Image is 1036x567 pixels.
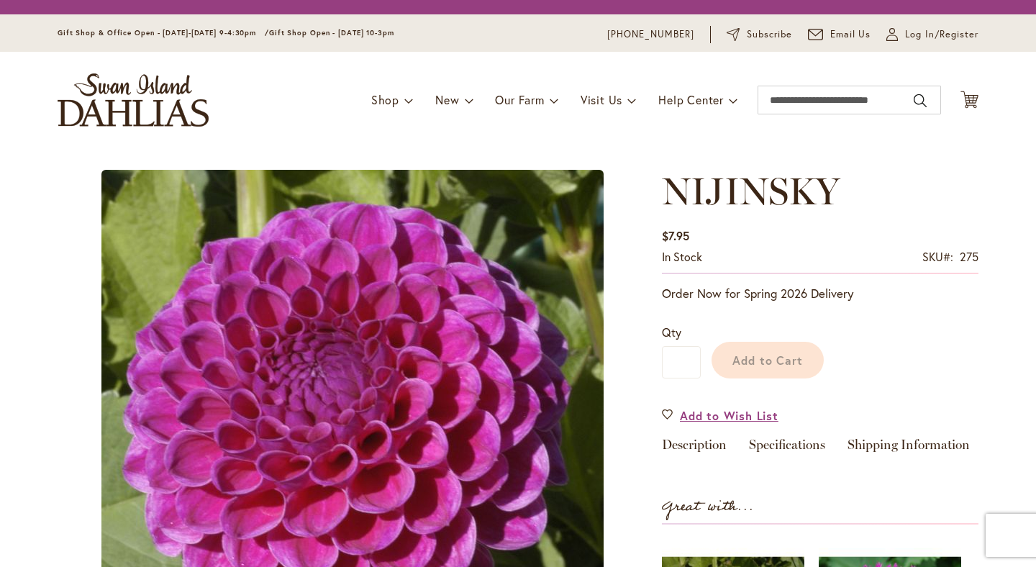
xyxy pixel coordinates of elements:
[848,438,970,459] a: Shipping Information
[495,92,544,107] span: Our Farm
[905,27,978,42] span: Log In/Register
[662,407,778,424] a: Add to Wish List
[662,168,840,214] span: NIJINSKY
[371,92,399,107] span: Shop
[662,438,978,459] div: Detailed Product Info
[680,407,778,424] span: Add to Wish List
[960,249,978,266] div: 275
[658,92,724,107] span: Help Center
[914,89,927,112] button: Search
[435,92,459,107] span: New
[662,495,754,519] strong: Great with...
[662,438,727,459] a: Description
[607,27,694,42] a: [PHONE_NUMBER]
[58,73,209,127] a: store logo
[886,27,978,42] a: Log In/Register
[662,325,681,340] span: Qty
[662,228,689,243] span: $7.95
[922,249,953,264] strong: SKU
[830,27,871,42] span: Email Us
[58,28,269,37] span: Gift Shop & Office Open - [DATE]-[DATE] 9-4:30pm /
[269,28,394,37] span: Gift Shop Open - [DATE] 10-3pm
[727,27,792,42] a: Subscribe
[581,92,622,107] span: Visit Us
[808,27,871,42] a: Email Us
[662,285,978,302] p: Order Now for Spring 2026 Delivery
[747,27,792,42] span: Subscribe
[749,438,825,459] a: Specifications
[662,249,702,266] div: Availability
[662,249,702,264] span: In stock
